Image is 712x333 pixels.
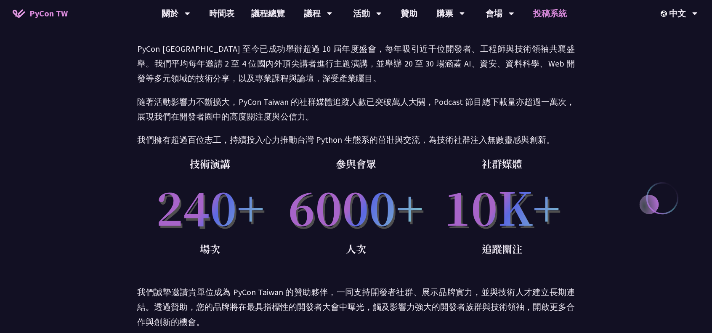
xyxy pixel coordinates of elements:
p: 場次 [137,240,283,257]
span: PyCon TW [29,7,68,20]
p: 240+ [137,172,283,240]
p: 10K+ [429,172,575,240]
p: 人次 [283,240,429,257]
img: Locale Icon [661,11,669,17]
p: 6000+ [283,172,429,240]
p: PyCon [GEOGRAPHIC_DATA] 至今已成功舉辦超過 10 屆年度盛會，每年吸引近千位開發者、工程師與技術領袖共襄盛舉。我們平均每年邀請 2 至 4 位國內外頂尖講者進行主題演講，... [137,41,575,86]
img: Home icon of PyCon TW 2025 [13,9,25,18]
p: 參與會眾 [283,155,429,172]
p: 我們擁有超過百位志工，持續投入心力推動台灣 Python 生態系的茁壯與交流，為技術社群注入無數靈感與創新。 [137,132,575,147]
p: 我們誠摯邀請貴單位成為 PyCon Taiwan 的贊助夥伴，一同支持開發者社群、展示品牌實力，並與技術人才建立長期連結。透過贊助，您的品牌將在最具指標性的開發者大會中曝光，觸及影響力強大的開發... [137,285,575,329]
p: 追蹤關注 [429,240,575,257]
a: PyCon TW [4,3,76,24]
p: 技術演講 [137,155,283,172]
p: 社群媒體 [429,155,575,172]
p: 隨著活動影響力不斷擴大，PyCon Taiwan 的社群媒體追蹤人數已突破萬人大關，Podcast 節目總下載量亦超過一萬次，展現我們在開發者圈中的高度關注度與公信力。 [137,94,575,124]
